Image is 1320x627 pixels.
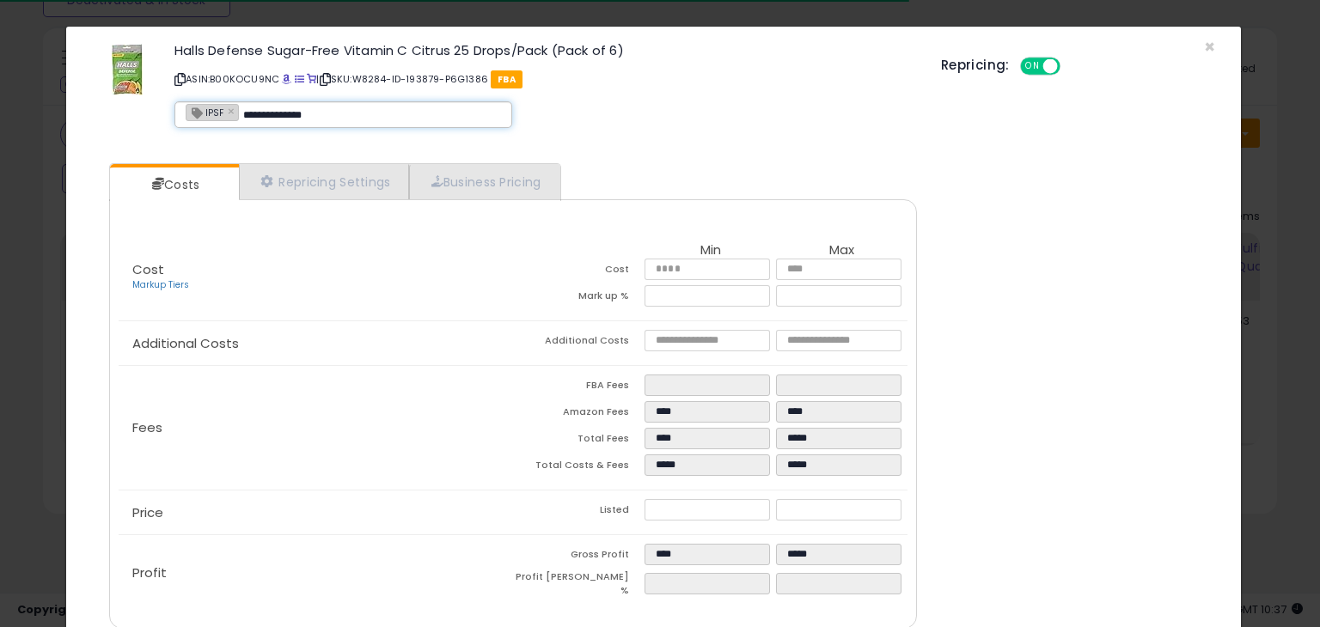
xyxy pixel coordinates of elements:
[513,330,645,356] td: Additional Costs
[186,105,223,119] span: IPSF
[132,278,189,291] a: Markup Tiers
[119,263,513,292] p: Cost
[1022,59,1043,74] span: ON
[513,374,645,401] td: FBA Fees
[513,544,645,570] td: Gross Profit
[295,72,304,86] a: All offer listings
[941,58,1010,72] h5: Repricing:
[513,285,645,312] td: Mark up %
[513,428,645,454] td: Total Fees
[239,164,409,199] a: Repricing Settings
[282,72,291,86] a: BuyBox page
[1204,34,1215,59] span: ×
[119,566,513,580] p: Profit
[491,70,522,88] span: FBA
[119,506,513,520] p: Price
[112,44,143,95] img: 41yswvh98GL._SL60_.jpg
[513,570,645,602] td: Profit [PERSON_NAME] %
[513,499,645,526] td: Listed
[174,44,915,57] h3: Halls Defense Sugar-Free Vitamin C Citrus 25 Drops/Pack (Pack of 6)
[119,421,513,435] p: Fees
[228,103,238,119] a: ×
[513,401,645,428] td: Amazon Fees
[119,337,513,350] p: Additional Costs
[513,259,645,285] td: Cost
[776,243,907,259] th: Max
[174,65,915,93] p: ASIN: B00KOCU9NC | SKU: W8284-ID-193879-P6G1386
[513,454,645,481] td: Total Costs & Fees
[645,243,776,259] th: Min
[110,167,237,202] a: Costs
[307,72,316,86] a: Your listing only
[1057,59,1085,74] span: OFF
[409,164,559,199] a: Business Pricing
